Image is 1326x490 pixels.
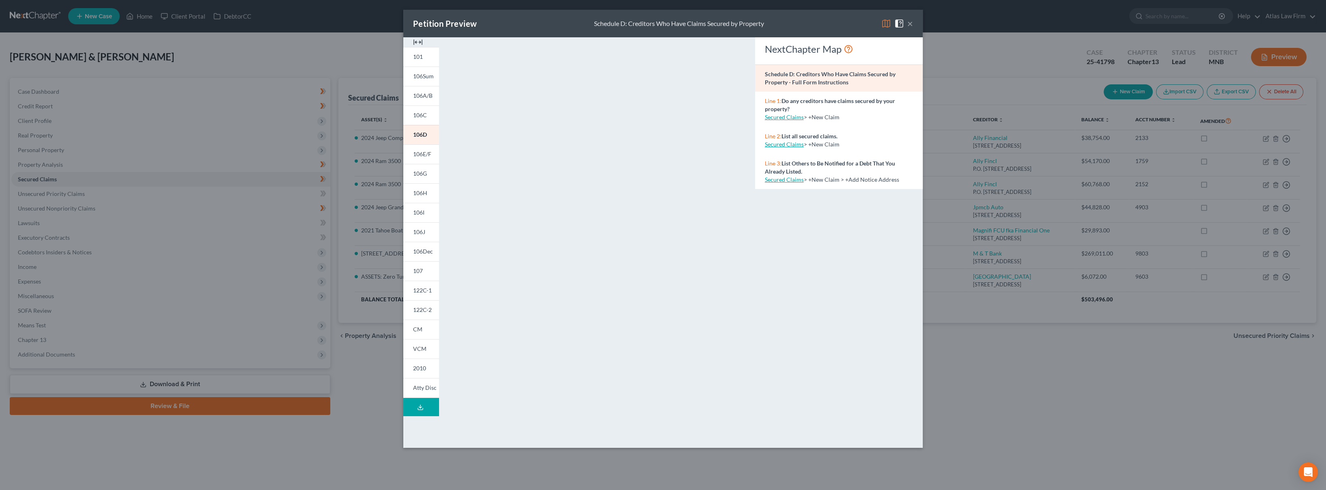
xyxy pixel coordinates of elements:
[413,170,427,177] span: 106G
[454,44,740,439] iframe: <object ng-attr-data='[URL][DOMAIN_NAME]' type='application/pdf' width='100%' height='975px'></ob...
[1298,462,1318,482] div: Open Intercom Messenger
[403,125,439,144] a: 106D
[781,133,837,140] strong: List all secured claims.
[403,320,439,339] a: CM
[804,114,840,120] span: > +New Claim
[413,53,423,60] span: 101
[413,37,423,47] img: expand-e0f6d898513216a626fdd78e52531dac95497ffd26381d4c15ee2fc46db09dca.svg
[413,365,426,372] span: 2010
[403,164,439,183] a: 106G
[403,242,439,261] a: 106Dec
[403,203,439,222] a: 106I
[413,209,424,216] span: 106I
[413,92,433,99] span: 106A/B
[403,86,439,105] a: 106A/B
[413,287,432,294] span: 122C-1
[804,141,840,148] span: > +New Claim
[765,97,781,104] span: Line 1:
[804,176,899,183] span: > +New Claim > +Add Notice Address
[403,281,439,300] a: 122C-1
[765,114,804,120] a: Secured Claims
[765,141,804,148] a: Secured Claims
[413,228,425,235] span: 106J
[413,345,426,352] span: VCM
[881,19,891,28] img: map-eea8200ae884c6f1103ae1953ef3d486a96c86aabb227e865a55264e3737af1f.svg
[765,176,804,183] a: Secured Claims
[765,133,781,140] span: Line 2:
[765,71,895,86] strong: Schedule D: Creditors Who Have Claims Secured by Property - Full Form Instructions
[413,18,477,29] div: Petition Preview
[765,160,895,175] strong: List Others to Be Notified for a Debt That You Already Listed.
[413,131,427,138] span: 106D
[765,160,781,167] span: Line 3:
[403,300,439,320] a: 122C-2
[403,105,439,125] a: 106C
[403,183,439,203] a: 106H
[413,189,427,196] span: 106H
[403,378,439,398] a: Atty Disc
[403,261,439,281] a: 107
[907,19,913,28] button: ×
[403,359,439,378] a: 2010
[403,144,439,164] a: 106E/F
[403,47,439,67] a: 101
[413,306,432,313] span: 122C-2
[413,326,422,333] span: CM
[594,19,764,28] div: Schedule D: Creditors Who Have Claims Secured by Property
[403,67,439,86] a: 106Sum
[403,222,439,242] a: 106J
[894,19,904,28] img: help-close-5ba153eb36485ed6c1ea00a893f15db1cb9b99d6cae46e1a8edb6c62d00a1a76.svg
[413,384,437,391] span: Atty Disc
[413,73,434,80] span: 106Sum
[413,150,431,157] span: 106E/F
[765,43,913,56] div: NextChapter Map
[413,248,433,255] span: 106Dec
[413,267,423,274] span: 107
[403,339,439,359] a: VCM
[765,97,895,112] strong: Do any creditors have claims secured by your property?
[413,112,427,118] span: 106C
